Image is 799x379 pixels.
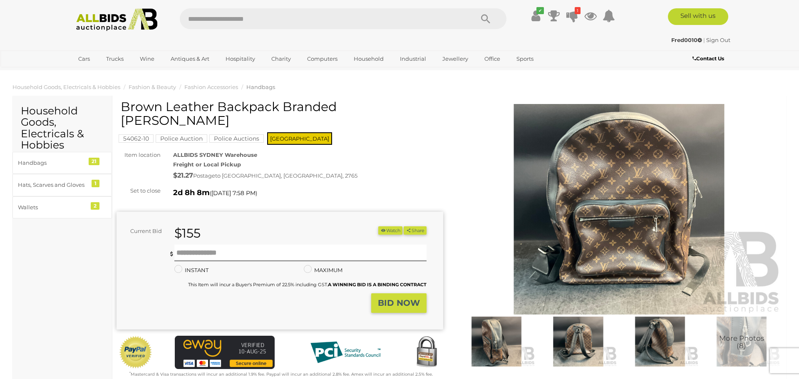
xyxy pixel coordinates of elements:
a: More Photos(8) [703,317,780,367]
div: Item location [110,150,167,160]
a: Sports [511,52,539,66]
img: Brown Leather Backpack Branded Louis Vuitton [458,317,535,367]
a: Household [348,52,389,66]
span: | [703,37,705,43]
span: More Photos (8) [719,334,764,350]
button: Share [404,226,427,235]
i: ✔ [536,7,544,14]
a: Police Auction [156,135,207,142]
label: INSTANT [174,265,208,275]
a: Sell with us [668,8,728,25]
img: Secured by Rapid SSL [410,336,443,369]
mark: Police Auction [156,134,207,143]
img: eWAY Payment Gateway [175,336,275,369]
a: Industrial [395,52,432,66]
small: Mastercard & Visa transactions will incur an additional 1.9% fee. Paypal will incur an additional... [129,372,433,377]
b: Contact Us [692,55,724,62]
strong: Fred0010 [671,37,702,43]
a: Fred0010 [671,37,703,43]
a: Household Goods, Electricals & Hobbies [12,84,120,90]
strong: $155 [174,225,201,241]
button: BID NOW [371,293,427,313]
a: Fashion & Beauty [129,84,176,90]
a: Wallets 2 [12,196,112,218]
a: Trucks [101,52,129,66]
div: Hats, Scarves and Gloves [18,180,87,190]
strong: 2d 8h 8m [173,188,210,197]
a: Fashion Accessories [184,84,238,90]
small: This Item will incur a Buyer's Premium of 22.5% including GST. [188,282,427,287]
button: Search [465,8,506,29]
a: [GEOGRAPHIC_DATA] [73,66,143,79]
a: Contact Us [692,54,726,63]
a: 54062-10 [119,135,154,142]
div: 21 [89,158,99,165]
img: Allbids.com.au [72,8,162,31]
div: Handbags [18,158,87,168]
img: Brown Leather Backpack Branded Louis Vuitton [621,317,699,367]
a: Office [479,52,506,66]
li: Watch this item [378,226,402,235]
div: 2 [91,202,99,210]
div: Postage [173,170,443,182]
a: Sign Out [706,37,730,43]
a: Wine [134,52,160,66]
div: Current Bid [117,226,168,236]
h2: Household Goods, Electricals & Hobbies [21,105,104,151]
mark: 54062-10 [119,134,154,143]
mark: Police Auctions [209,134,264,143]
img: Brown Leather Backpack Branded Louis Vuitton [703,317,780,367]
a: 1 [566,8,578,23]
div: Set to close [110,186,167,196]
span: [DATE] 7:58 PM [211,189,256,197]
a: Charity [266,52,296,66]
a: Handbags [246,84,275,90]
div: 1 [92,180,99,187]
a: Antiques & Art [165,52,215,66]
i: 1 [575,7,581,14]
strong: Freight or Local Pickup [173,161,241,168]
img: Brown Leather Backpack Branded Louis Vuitton [456,104,782,315]
label: MAXIMUM [304,265,342,275]
img: PCI DSS compliant [304,336,387,369]
a: Handbags 21 [12,152,112,174]
a: Cars [73,52,95,66]
span: [GEOGRAPHIC_DATA] [267,132,332,145]
a: Jewellery [437,52,474,66]
button: Watch [378,226,402,235]
img: Brown Leather Backpack Branded Louis Vuitton [539,317,617,367]
span: ( ) [210,190,257,196]
a: Hospitality [220,52,261,66]
a: ✔ [529,8,542,23]
strong: BID NOW [378,298,420,308]
a: Police Auctions [209,135,264,142]
a: Hats, Scarves and Gloves 1 [12,174,112,196]
span: to [GEOGRAPHIC_DATA], [GEOGRAPHIC_DATA], 2765 [215,172,357,179]
strong: $21.27 [173,171,193,179]
strong: ALLBIDS SYDNEY Warehouse [173,151,257,158]
img: Official PayPal Seal [119,336,153,369]
b: A WINNING BID IS A BINDING CONTRACT [328,282,427,287]
h1: Brown Leather Backpack Branded [PERSON_NAME] [121,100,441,127]
div: Wallets [18,203,87,212]
a: Computers [302,52,343,66]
